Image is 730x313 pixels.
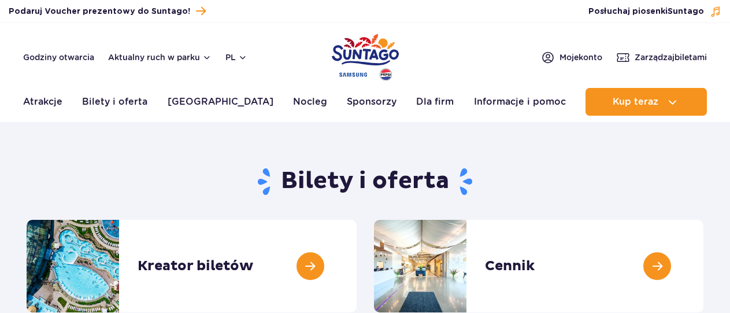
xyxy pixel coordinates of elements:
[9,6,190,17] span: Podaruj Voucher prezentowy do Suntago!
[23,88,62,116] a: Atrakcje
[588,6,721,17] button: Posłuchaj piosenkiSuntago
[586,88,707,116] button: Kup teraz
[168,88,273,116] a: [GEOGRAPHIC_DATA]
[347,88,397,116] a: Sponsorzy
[588,6,704,17] span: Posłuchaj piosenki
[668,8,704,16] span: Suntago
[474,88,566,116] a: Informacje i pomoc
[108,53,212,62] button: Aktualny ruch w parku
[23,51,94,63] a: Godziny otwarcia
[27,167,703,197] h1: Bilety i oferta
[416,88,454,116] a: Dla firm
[332,29,399,82] a: Park of Poland
[82,88,147,116] a: Bilety i oferta
[9,3,206,19] a: Podaruj Voucher prezentowy do Suntago!
[293,88,327,116] a: Nocleg
[559,51,602,63] span: Moje konto
[613,97,658,107] span: Kup teraz
[541,50,602,64] a: Mojekonto
[225,51,247,63] button: pl
[635,51,707,63] span: Zarządzaj biletami
[616,50,707,64] a: Zarządzajbiletami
